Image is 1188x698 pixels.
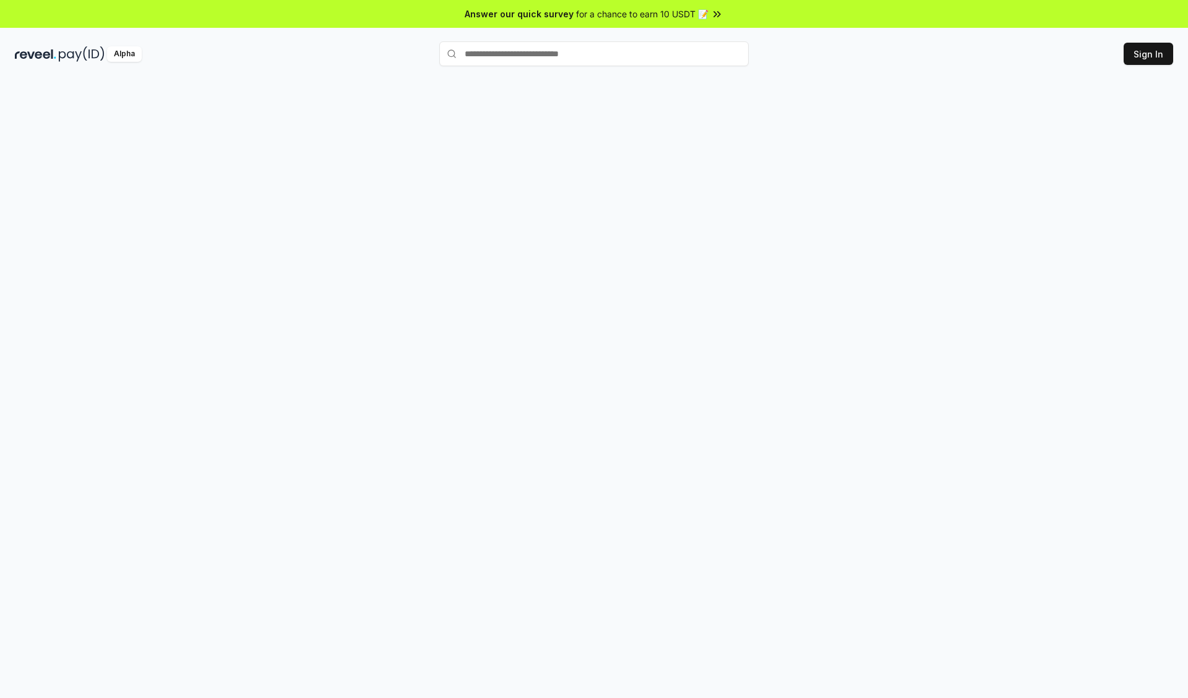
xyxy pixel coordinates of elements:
span: for a chance to earn 10 USDT 📝 [576,7,708,20]
span: Answer our quick survey [465,7,574,20]
img: reveel_dark [15,46,56,62]
img: pay_id [59,46,105,62]
div: Alpha [107,46,142,62]
button: Sign In [1124,43,1173,65]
